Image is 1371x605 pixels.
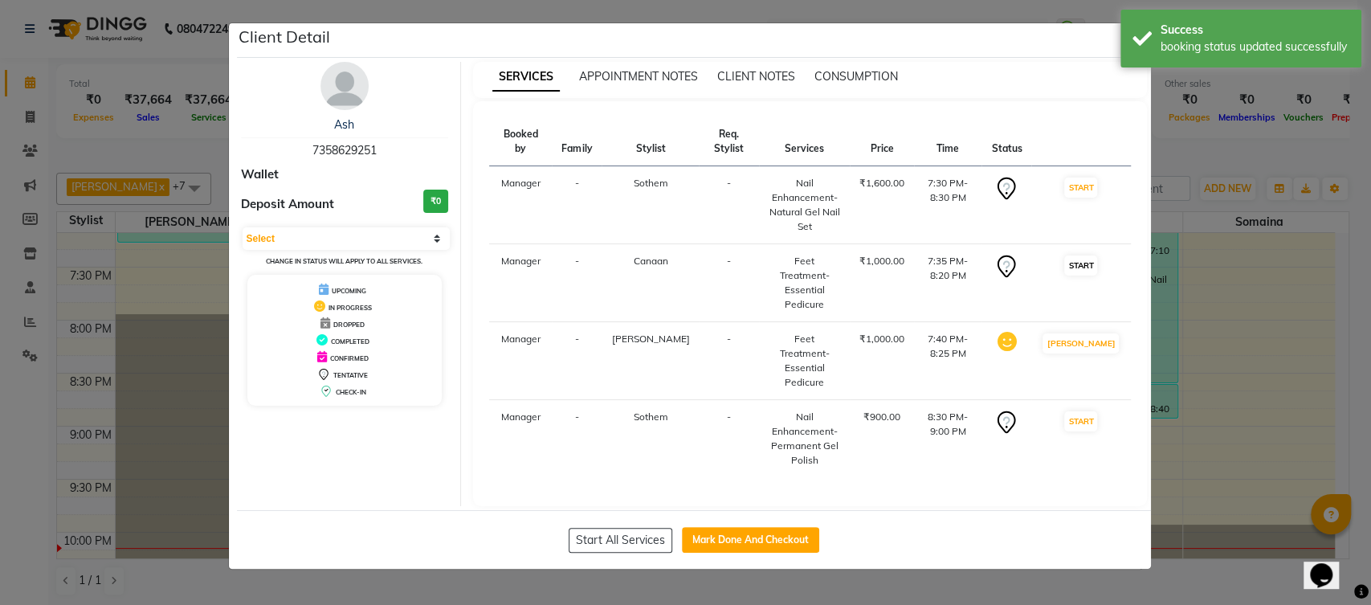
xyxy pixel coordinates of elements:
[717,69,795,84] span: CLIENT NOTES
[769,176,840,234] div: Nail Enhancement-Natural Gel Nail Set
[1064,411,1097,431] button: START
[266,257,422,265] small: Change in status will apply to all services.
[814,69,898,84] span: CONSUMPTION
[334,117,354,132] a: Ash
[981,117,1031,166] th: Status
[914,166,982,244] td: 7:30 PM-8:30 PM
[569,528,672,553] button: Start All Services
[859,332,904,346] div: ₹1,000.00
[333,371,368,379] span: TENTATIVE
[489,322,552,400] td: Manager
[312,143,377,157] span: 7358629251
[914,400,982,478] td: 8:30 PM-9:00 PM
[1064,178,1097,198] button: START
[859,254,904,268] div: ₹1,000.00
[699,117,759,166] th: Req. Stylist
[1043,333,1119,354] button: [PERSON_NAME]
[552,322,602,400] td: -
[769,254,840,312] div: Feet Treatment-Essential Pedicure
[552,166,602,244] td: -
[1064,255,1097,276] button: START
[699,166,759,244] td: -
[1161,22,1349,39] div: Success
[489,117,552,166] th: Booked by
[769,410,840,468] div: Nail Enhancement-Permanent Gel Polish
[1304,541,1355,589] iframe: chat widget
[914,244,982,322] td: 7:35 PM-8:20 PM
[552,117,602,166] th: Family
[611,333,689,345] span: [PERSON_NAME]
[633,177,667,189] span: Sothem
[602,117,699,166] th: Stylist
[769,332,840,390] div: Feet Treatment-Essential Pedicure
[552,400,602,478] td: -
[682,527,819,553] button: Mark Done And Checkout
[489,166,552,244] td: Manager
[699,244,759,322] td: -
[914,322,982,400] td: 7:40 PM-8:25 PM
[1161,39,1349,55] div: booking status updated successfully
[489,244,552,322] td: Manager
[914,117,982,166] th: Time
[859,176,904,190] div: ₹1,600.00
[331,337,369,345] span: COMPLETED
[328,304,372,312] span: IN PROGRESS
[492,63,560,92] span: SERVICES
[332,287,366,295] span: UPCOMING
[489,400,552,478] td: Manager
[241,195,334,214] span: Deposit Amount
[699,322,759,400] td: -
[579,69,698,84] span: APPOINTMENT NOTES
[859,410,904,424] div: ₹900.00
[759,117,850,166] th: Services
[633,411,667,423] span: Sothem
[699,400,759,478] td: -
[320,62,369,110] img: avatar
[239,25,330,49] h5: Client Detail
[850,117,914,166] th: Price
[336,388,366,396] span: CHECK-IN
[241,166,279,184] span: Wallet
[330,354,369,362] span: CONFIRMED
[333,321,365,329] span: DROPPED
[633,255,667,267] span: Canaan
[423,190,448,213] h3: ₹0
[552,244,602,322] td: -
